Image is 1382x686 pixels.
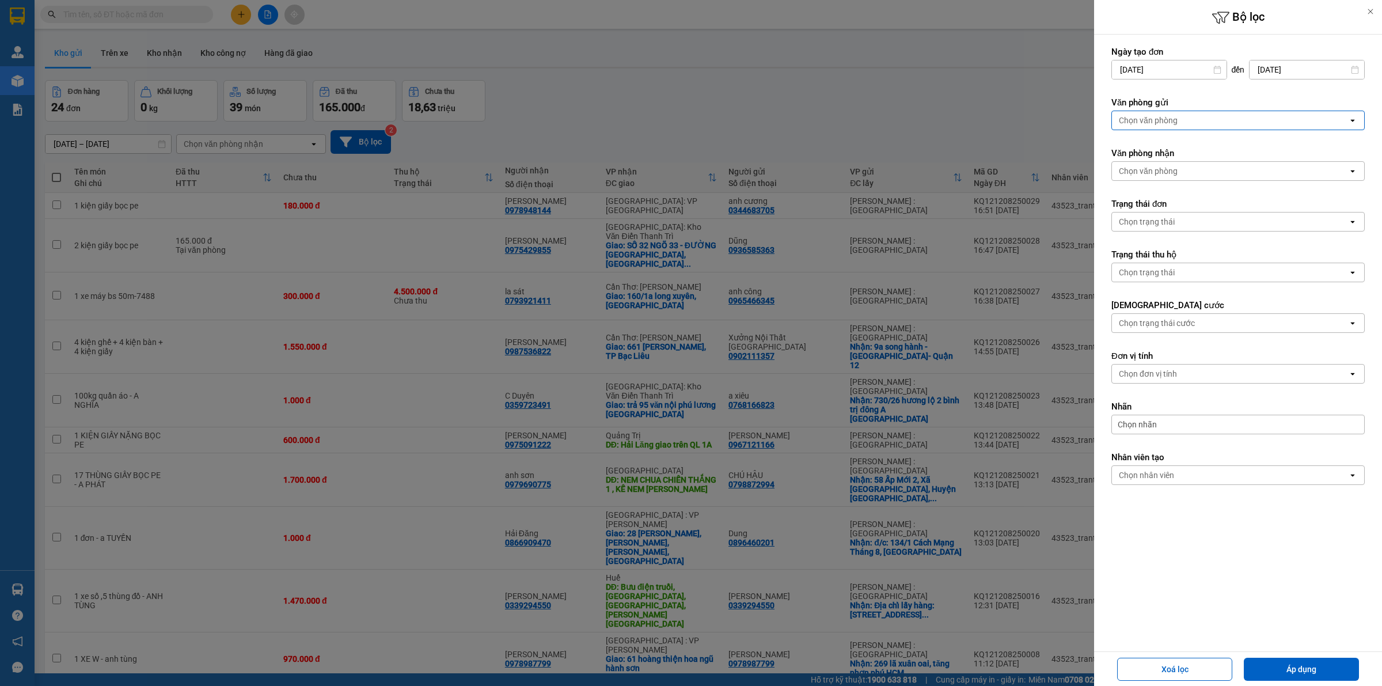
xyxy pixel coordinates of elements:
[1348,166,1357,176] svg: open
[1348,369,1357,378] svg: open
[1119,368,1177,380] div: Chọn đơn vị tính
[1119,216,1175,228] div: Chọn trạng thái
[1348,319,1357,328] svg: open
[1117,658,1232,681] button: Xoá lọc
[1119,115,1178,126] div: Chọn văn phòng
[1348,217,1357,226] svg: open
[1348,116,1357,125] svg: open
[1111,350,1365,362] label: Đơn vị tính
[1119,469,1174,481] div: Chọn nhân viên
[1111,97,1365,108] label: Văn phòng gửi
[1111,198,1365,210] label: Trạng thái đơn
[1348,268,1357,277] svg: open
[1119,317,1195,329] div: Chọn trạng thái cước
[1111,147,1365,159] label: Văn phòng nhận
[1111,401,1365,412] label: Nhãn
[1244,658,1359,681] button: Áp dụng
[1111,300,1365,311] label: [DEMOGRAPHIC_DATA] cước
[1119,267,1175,278] div: Chọn trạng thái
[1094,9,1382,26] h6: Bộ lọc
[1232,64,1245,75] span: đến
[1111,249,1365,260] label: Trạng thái thu hộ
[1119,165,1178,177] div: Chọn văn phòng
[1112,60,1227,79] input: Select a date.
[1250,60,1364,79] input: Select a date.
[1348,471,1357,480] svg: open
[1111,46,1365,58] label: Ngày tạo đơn
[1118,419,1157,430] span: Chọn nhãn
[1111,452,1365,463] label: Nhân viên tạo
